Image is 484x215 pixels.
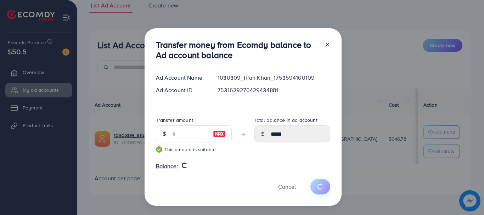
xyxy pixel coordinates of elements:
label: Total balance in ad account [254,117,317,124]
button: Cancel [269,179,305,194]
img: guide [156,146,162,153]
small: This amount is suitable [156,146,232,153]
div: Ad Account ID [150,86,212,94]
img: image [213,130,226,138]
span: Balance: [156,162,178,170]
div: 7531629276429434881 [212,86,336,94]
h3: Transfer money from Ecomdy balance to Ad account balance [156,40,319,60]
div: 1030309_Irfan Khan_1753594100109 [212,74,336,82]
label: Transfer amount [156,117,193,124]
div: Ad Account Name [150,74,212,82]
span: Cancel [278,183,296,191]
